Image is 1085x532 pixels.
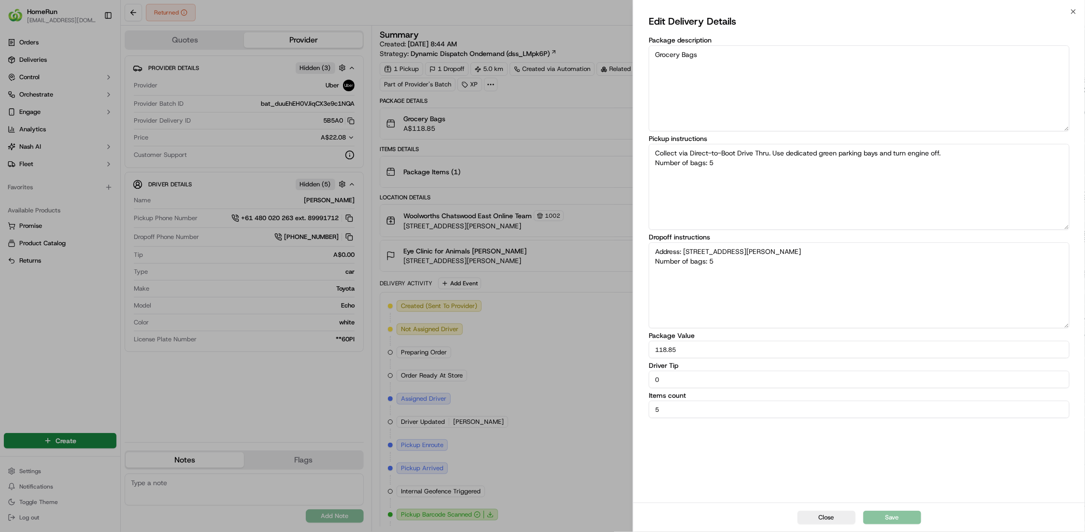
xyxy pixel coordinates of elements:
[649,14,736,29] h2: Edit Delivery Details
[649,401,1070,418] input: Enter items count
[649,37,1070,43] label: Package description
[649,341,1070,358] input: Enter package value
[649,234,1070,240] label: Dropoff instructions
[649,45,1070,131] textarea: Grocery Bags
[649,371,1070,388] input: Enter package value
[649,144,1070,230] textarea: Collect via Direct-to-Boot Drive Thru. Use dedicated green parking bays and turn engine off. Numb...
[798,511,856,524] button: Close
[649,135,1070,142] label: Pickup instructions
[649,242,1070,328] textarea: Address: [STREET_ADDRESS][PERSON_NAME] Number of bags: 5
[649,392,1070,399] label: Items count
[649,332,1070,339] label: Package Value
[649,362,1070,369] label: Driver Tip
